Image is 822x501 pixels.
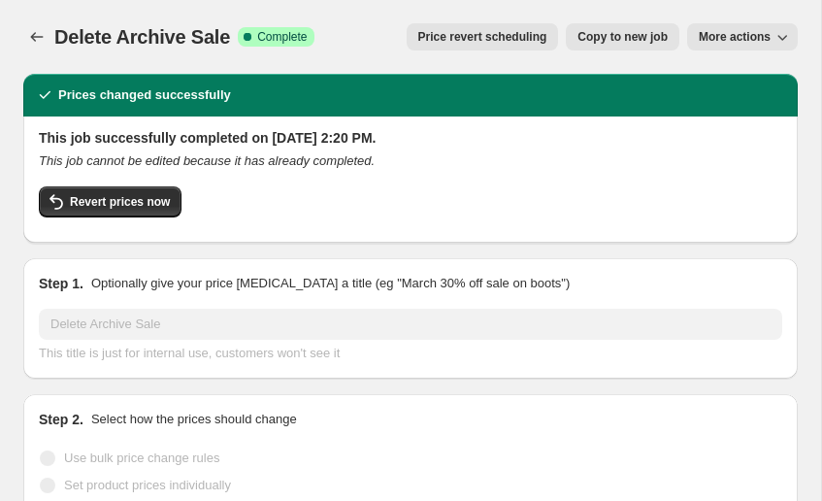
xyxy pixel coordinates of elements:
[54,26,230,48] span: Delete Archive Sale
[39,274,83,293] h2: Step 1.
[64,478,231,492] span: Set product prices individually
[39,410,83,429] h2: Step 2.
[91,274,570,293] p: Optionally give your price [MEDICAL_DATA] a title (eg "March 30% off sale on boots")
[64,451,219,465] span: Use bulk price change rules
[257,29,307,45] span: Complete
[39,309,782,340] input: 30% off holiday sale
[58,85,231,105] h2: Prices changed successfully
[70,194,170,210] span: Revert prices now
[566,23,679,50] button: Copy to new job
[577,29,668,45] span: Copy to new job
[418,29,547,45] span: Price revert scheduling
[687,23,798,50] button: More actions
[39,346,340,360] span: This title is just for internal use, customers won't see it
[39,153,375,168] i: This job cannot be edited because it has already completed.
[39,128,782,148] h2: This job successfully completed on [DATE] 2:20 PM.
[407,23,559,50] button: Price revert scheduling
[699,29,771,45] span: More actions
[39,186,181,217] button: Revert prices now
[91,410,297,429] p: Select how the prices should change
[23,23,50,50] button: Price change jobs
